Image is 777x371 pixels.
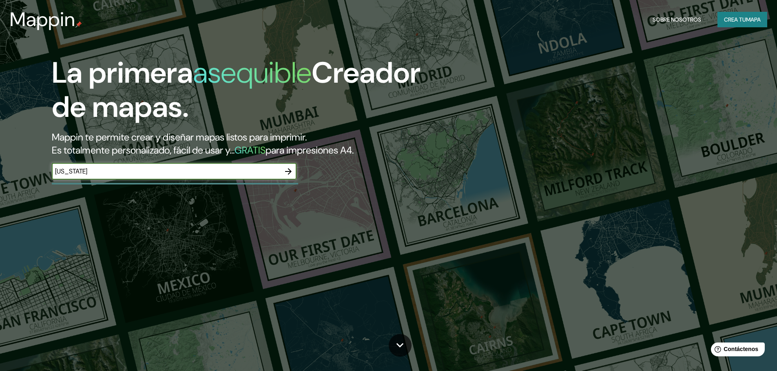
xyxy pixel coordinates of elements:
[52,54,421,126] font: Creador de mapas.
[193,54,312,92] font: asequible
[235,144,266,156] font: GRATIS
[746,16,761,23] font: mapa
[649,12,704,27] button: Sobre nosotros
[10,7,75,32] font: Mappin
[75,21,82,28] img: pin de mapeo
[52,131,307,143] font: Mappin te permite crear y diseñar mapas listos para imprimir.
[653,16,701,23] font: Sobre nosotros
[717,12,767,27] button: Crea tumapa
[52,144,235,156] font: Es totalmente personalizado, fácil de usar y...
[52,167,280,176] input: Elige tu lugar favorito
[266,144,354,156] font: para impresiones A4.
[52,54,193,92] font: La primera
[704,339,768,362] iframe: Lanzador de widgets de ayuda
[724,16,746,23] font: Crea tu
